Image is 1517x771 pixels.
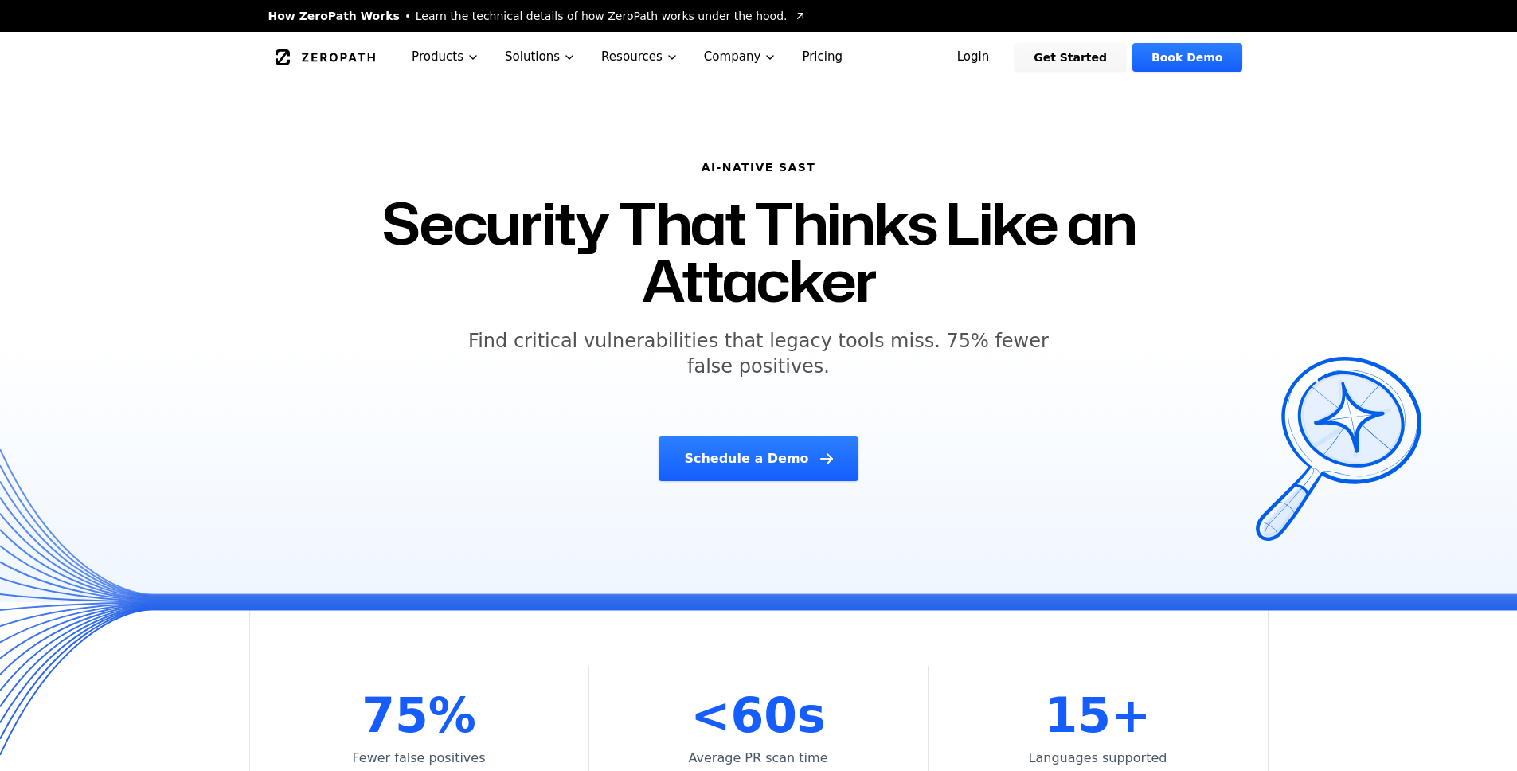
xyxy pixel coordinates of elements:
[370,194,1148,309] h1: Security That Thinks Like an Attacker
[659,436,858,481] a: Schedule a Demo
[268,8,807,24] a: How ZeroPath WorksLearn the technical details of how ZeroPath works under the hood.
[416,8,788,24] span: Learn the technical details of how ZeroPath works under the hood.
[588,32,691,82] button: Resources
[689,749,828,768] p: Average PR scan time
[1132,43,1241,72] a: Book Demo
[268,8,400,24] span: How ZeroPath Works
[352,749,485,768] p: Fewer false positives
[370,159,1148,175] h6: AI-NATIVE SAST
[1045,691,1151,739] div: 15+
[453,328,1065,379] h5: Find critical vulnerabilities that legacy tools miss. 75% fewer false positives.
[789,32,855,82] a: Pricing
[938,43,1009,72] a: Login
[1029,749,1167,768] p: Languages supported
[249,32,1269,82] nav: Global
[691,32,790,82] button: Company
[492,32,588,82] button: Solutions
[1015,43,1126,72] a: Get Started
[399,32,492,82] button: Products
[690,691,825,739] div: <60s
[362,691,476,739] div: 75%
